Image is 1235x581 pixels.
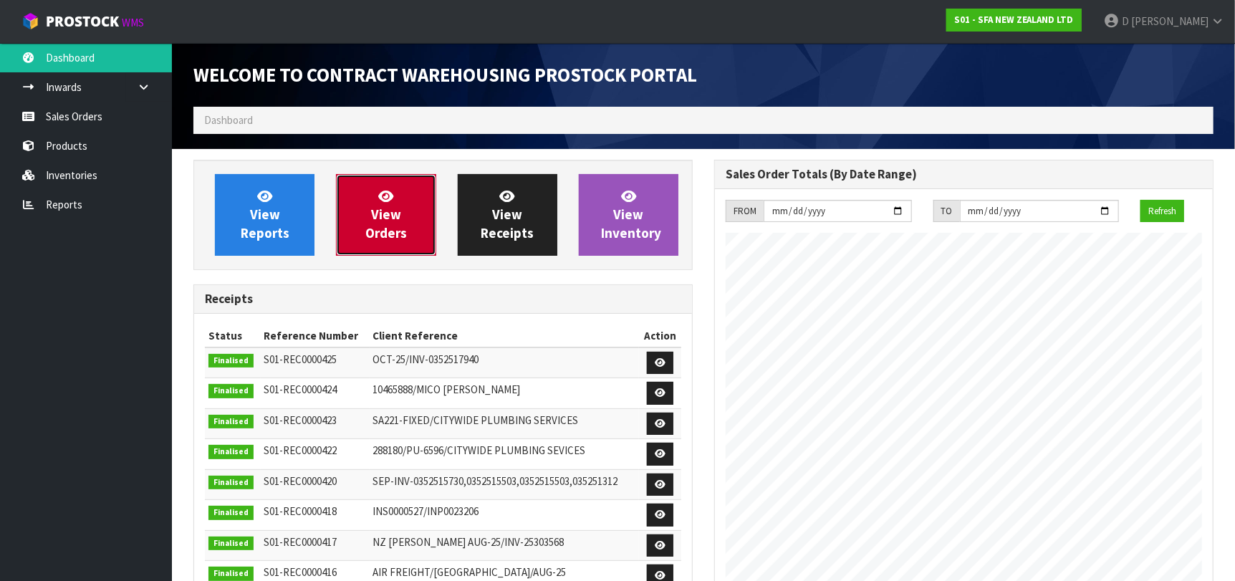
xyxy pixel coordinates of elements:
[639,325,681,347] th: Action
[261,325,370,347] th: Reference Number
[373,383,521,396] span: 10465888/MICO [PERSON_NAME]
[264,565,337,579] span: S01-REC0000416
[208,354,254,368] span: Finalised
[215,174,314,256] a: ViewReports
[373,352,479,366] span: OCT-25/INV-0352517940
[264,383,337,396] span: S01-REC0000424
[208,537,254,551] span: Finalised
[264,413,337,427] span: S01-REC0000423
[208,567,254,581] span: Finalised
[373,535,564,549] span: NZ [PERSON_NAME] AUG-25/INV-25303568
[264,474,337,488] span: S01-REC0000420
[481,188,534,241] span: View Receipts
[954,14,1074,26] strong: S01 - SFA NEW ZEALAND LTD
[264,504,337,518] span: S01-REC0000418
[458,174,557,256] a: ViewReceipts
[264,352,337,366] span: S01-REC0000425
[336,174,436,256] a: ViewOrders
[204,113,253,127] span: Dashboard
[370,325,640,347] th: Client Reference
[1131,14,1208,28] span: [PERSON_NAME]
[208,384,254,398] span: Finalised
[122,16,144,29] small: WMS
[208,445,254,459] span: Finalised
[208,506,254,520] span: Finalised
[373,443,586,457] span: 288180/PU-6596/CITYWIDE PLUMBING SEVICES
[241,188,289,241] span: View Reports
[205,325,261,347] th: Status
[601,188,661,241] span: View Inventory
[365,188,407,241] span: View Orders
[208,415,254,429] span: Finalised
[933,200,960,223] div: TO
[205,292,681,306] h3: Receipts
[1122,14,1129,28] span: D
[264,535,337,549] span: S01-REC0000417
[21,12,39,30] img: cube-alt.png
[373,504,479,518] span: INS0000527/INP0023206
[726,200,764,223] div: FROM
[193,63,697,87] span: Welcome to Contract Warehousing ProStock Portal
[726,168,1202,181] h3: Sales Order Totals (By Date Range)
[373,565,567,579] span: AIR FREIGHT/[GEOGRAPHIC_DATA]/AUG-25
[373,413,579,427] span: SA221-FIXED/CITYWIDE PLUMBING SERVICES
[46,12,119,31] span: ProStock
[579,174,678,256] a: ViewInventory
[208,476,254,490] span: Finalised
[373,474,618,488] span: SEP-INV-0352515730,0352515503,0352515503,035251312
[264,443,337,457] span: S01-REC0000422
[1140,200,1184,223] button: Refresh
